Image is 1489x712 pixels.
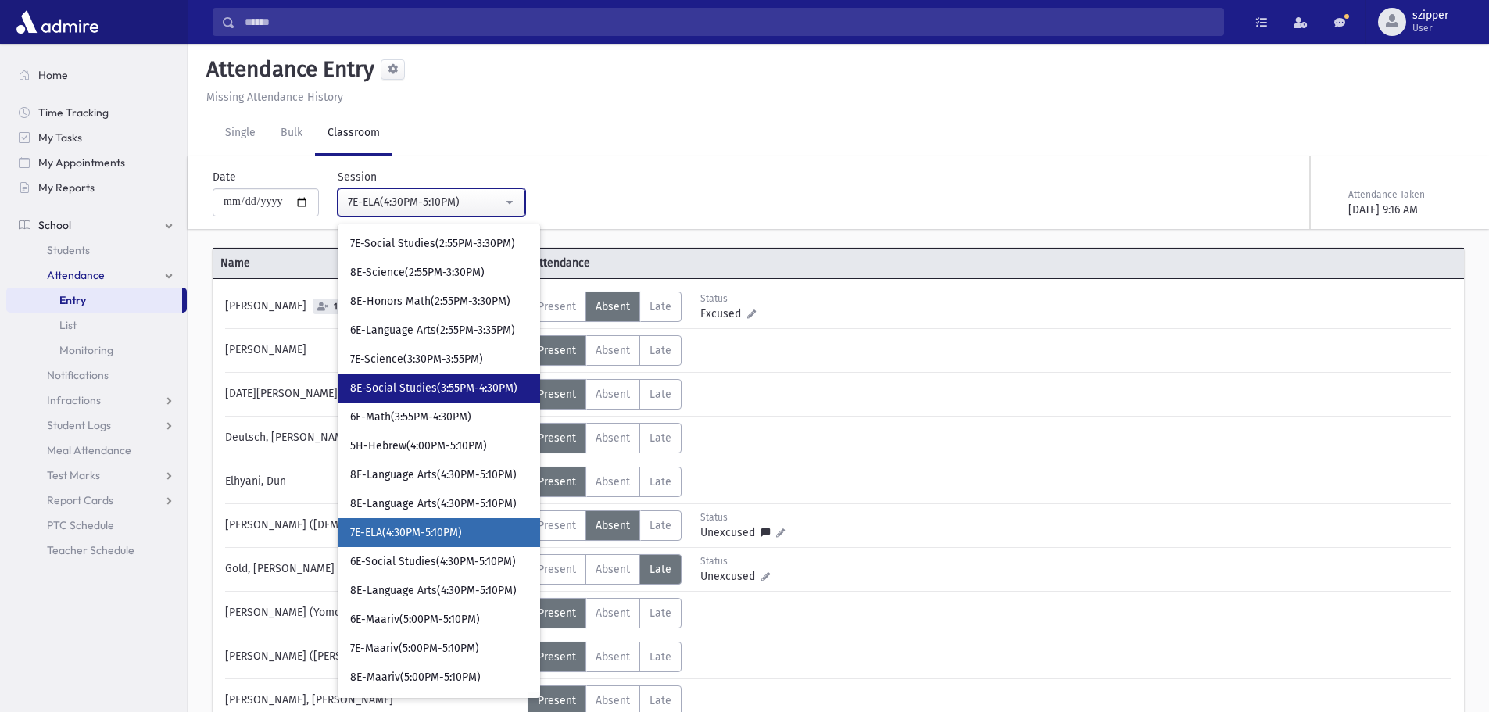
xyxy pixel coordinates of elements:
[350,352,483,367] span: 7E-Science(3:30PM-3:55PM)
[47,493,113,507] span: Report Cards
[213,255,525,271] span: Name
[700,292,770,306] div: Status
[596,563,630,576] span: Absent
[217,467,528,497] div: Elhyani, Dun
[6,63,187,88] a: Home
[350,323,515,338] span: 6E-Language Arts(2:55PM-3:35PM)
[47,443,131,457] span: Meal Attendance
[350,410,471,425] span: 6E-Math(3:55PM-4:30PM)
[650,300,671,313] span: Late
[38,181,95,195] span: My Reports
[6,313,187,338] a: List
[6,125,187,150] a: My Tasks
[350,670,481,685] span: 8E-Maariv(5:00PM-5:10PM)
[1412,22,1448,34] span: User
[6,463,187,488] a: Test Marks
[38,106,109,120] span: Time Tracking
[59,343,113,357] span: Monitoring
[596,650,630,664] span: Absent
[206,91,343,104] u: Missing Attendance History
[350,467,517,483] span: 8E-Language Arts(4:30PM-5:10PM)
[331,302,341,312] span: 1
[338,169,377,185] label: Session
[350,641,479,657] span: 7E-Maariv(5:00PM-5:10PM)
[528,423,682,453] div: AttTypes
[350,496,517,512] span: 8E-Language Arts(4:30PM-5:10PM)
[217,292,528,322] div: [PERSON_NAME]
[350,525,462,541] span: 7E-ELA(4:30PM-5:10PM)
[6,413,187,438] a: Student Logs
[596,344,630,357] span: Absent
[650,475,671,488] span: Late
[47,418,111,432] span: Student Logs
[538,431,576,445] span: Present
[528,379,682,410] div: AttTypes
[1348,202,1461,218] div: [DATE] 9:16 AM
[528,642,682,672] div: AttTypes
[700,568,761,585] span: Unexcused
[6,513,187,538] a: PTC Schedule
[650,606,671,620] span: Late
[350,612,480,628] span: 6E-Maariv(5:00PM-5:10PM)
[217,335,528,366] div: [PERSON_NAME]
[528,510,682,541] div: AttTypes
[596,388,630,401] span: Absent
[6,338,187,363] a: Monitoring
[700,524,761,541] span: Unexcused
[6,238,187,263] a: Students
[200,91,343,104] a: Missing Attendance History
[596,606,630,620] span: Absent
[6,488,187,513] a: Report Cards
[47,468,100,482] span: Test Marks
[38,218,71,232] span: School
[217,379,528,410] div: [DATE][PERSON_NAME]
[650,344,671,357] span: Late
[528,554,682,585] div: AttTypes
[47,518,114,532] span: PTC Schedule
[596,431,630,445] span: Absent
[13,6,102,38] img: AdmirePro
[350,438,487,454] span: 5H-Hebrew(4:00PM-5:10PM)
[217,554,528,585] div: Gold, [PERSON_NAME] ([PERSON_NAME])
[38,156,125,170] span: My Appointments
[315,112,392,156] a: Classroom
[38,131,82,145] span: My Tasks
[350,294,510,309] span: 8E-Honors Math(2:55PM-3:30PM)
[47,368,109,382] span: Notifications
[47,543,134,557] span: Teacher Schedule
[596,300,630,313] span: Absent
[538,606,576,620] span: Present
[350,554,516,570] span: 6E-Social Studies(4:30PM-5:10PM)
[6,363,187,388] a: Notifications
[1348,188,1461,202] div: Attendance Taken
[217,642,528,672] div: [PERSON_NAME] ([PERSON_NAME])
[47,243,90,257] span: Students
[268,112,315,156] a: Bulk
[47,268,105,282] span: Attendance
[6,213,187,238] a: School
[59,293,86,307] span: Entry
[6,263,187,288] a: Attendance
[650,694,671,707] span: Late
[350,381,517,396] span: 8E-Social Studies(3:55PM-4:30PM)
[538,344,576,357] span: Present
[348,194,503,210] div: 7E-ELA(4:30PM-5:10PM)
[350,583,517,599] span: 8E-Language Arts(4:30PM-5:10PM)
[596,694,630,707] span: Absent
[6,438,187,463] a: Meal Attendance
[650,650,671,664] span: Late
[528,292,682,322] div: AttTypes
[700,554,770,568] div: Status
[6,388,187,413] a: Infractions
[528,467,682,497] div: AttTypes
[528,598,682,628] div: AttTypes
[700,510,785,524] div: Status
[350,236,515,252] span: 7E-Social Studies(2:55PM-3:30PM)
[217,598,528,628] div: [PERSON_NAME] (Yomo)
[6,538,187,563] a: Teacher Schedule
[217,423,528,453] div: Deutsch, [PERSON_NAME]
[538,388,576,401] span: Present
[528,335,682,366] div: AttTypes
[213,169,236,185] label: Date
[6,150,187,175] a: My Appointments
